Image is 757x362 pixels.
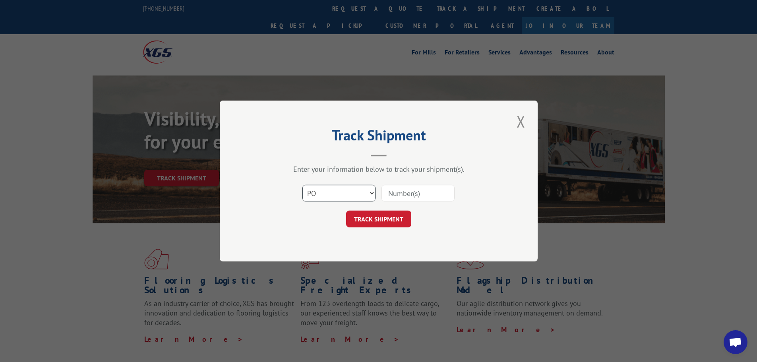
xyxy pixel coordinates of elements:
input: Number(s) [381,185,455,201]
button: Close modal [514,110,528,132]
h2: Track Shipment [259,130,498,145]
div: Enter your information below to track your shipment(s). [259,165,498,174]
button: TRACK SHIPMENT [346,211,411,227]
a: Open chat [724,330,747,354]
